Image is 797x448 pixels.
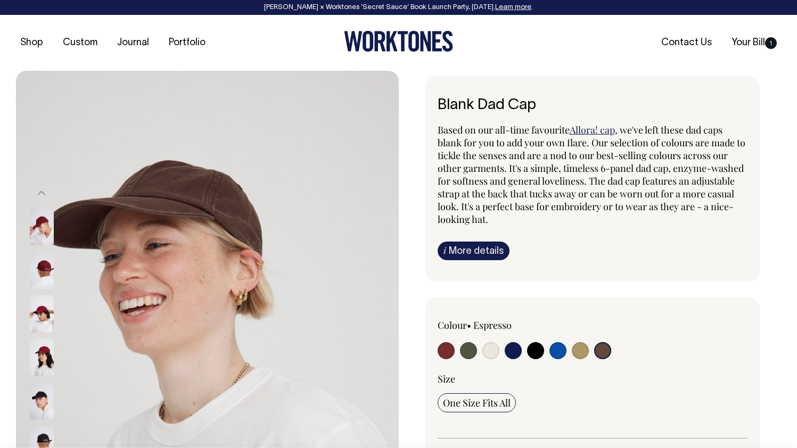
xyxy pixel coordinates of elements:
[34,181,50,205] button: Previous
[727,34,781,52] a: Your Bill1
[113,34,153,52] a: Journal
[438,97,748,114] h1: Blank Dad Cap
[438,393,516,412] input: One Size Fits All
[467,319,471,331] span: •
[657,34,716,52] a: Contact Us
[438,319,562,331] div: Colour
[30,339,54,376] img: burgundy
[30,208,54,245] img: burgundy
[438,123,570,136] span: Based on our all-time favourite
[438,242,510,260] a: iMore details
[765,37,777,49] span: 1
[495,4,531,11] a: Learn more
[11,4,786,11] div: [PERSON_NAME] × Worktones ‘Secret Sauce’ Book Launch Party, [DATE]. .
[16,34,47,52] a: Shop
[473,319,512,331] label: Espresso
[570,123,615,136] a: Allora! cap
[438,372,748,385] div: Size
[30,295,54,333] img: burgundy
[443,245,446,256] span: i
[59,34,102,52] a: Custom
[438,123,745,226] span: , we've left these dad caps blank for you to add your own flare. Our selection of colours are mad...
[165,34,210,52] a: Portfolio
[443,396,511,409] span: One Size Fits All
[30,252,54,289] img: burgundy
[30,383,54,420] img: black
